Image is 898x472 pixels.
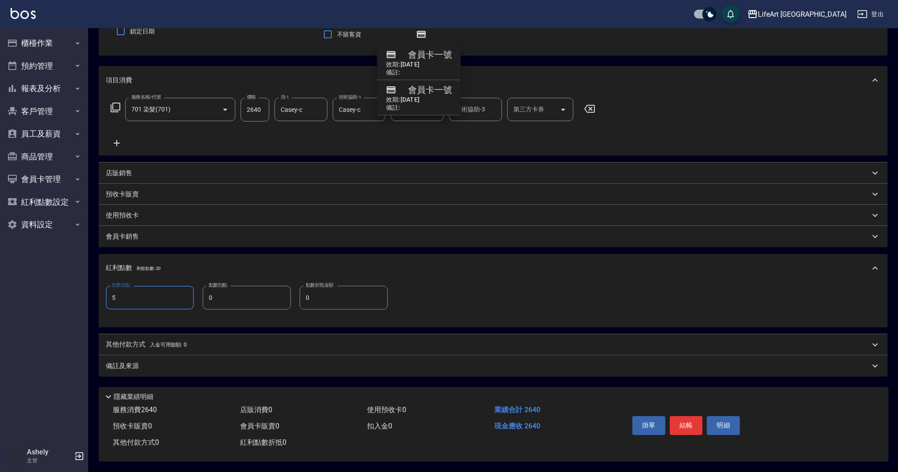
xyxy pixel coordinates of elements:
div: 其他付款方式入金可用餘額: 0 [99,334,887,355]
label: 技術協助-1 [339,94,361,100]
div: 項目消費 [99,66,887,94]
p: 預收卡販賣 [106,190,139,199]
h4: 會員卡一號 [408,49,452,60]
button: 會員卡管理 [4,168,85,191]
p: 項目消費 [106,76,132,85]
span: 預收卡販賣 0 [113,422,152,430]
h4: 會員卡一號 [408,85,452,95]
button: 客戶管理 [4,100,85,123]
button: 預約管理 [4,55,85,77]
span: 服務消費 2640 [113,406,157,414]
p: 紅利點數 [106,263,161,273]
h5: Ashely [27,448,72,457]
h2: 效期: [DATE] [386,97,452,103]
div: 店販銷售 [99,162,887,184]
span: 紅利點數折抵 0 [240,438,286,446]
div: 備註及來源 [99,355,887,376]
button: 員工及薪資 [4,122,85,145]
div: LifeArt [GEOGRAPHIC_DATA] [758,9,846,20]
span: 剩餘點數: 20 [137,266,161,271]
button: 明細 [707,416,740,435]
span: 其他付款方式 0 [113,438,159,446]
button: Open [556,103,570,117]
span: 店販消費 0 [240,406,272,414]
p: 使用預收卡 [106,211,139,220]
span: 入金可用餘額: 0 [150,342,187,348]
button: 資料設定 [4,213,85,236]
img: Logo [11,8,36,19]
button: save [722,5,739,23]
label: 點數扣點 [209,282,227,288]
p: 其他付款方式 [106,340,187,350]
span: 使用預收卡 0 [367,406,406,414]
span: 會員卡販賣 0 [240,422,279,430]
div: 紅利點數剩餘點數: 20 [99,254,887,282]
img: Person [7,447,25,465]
button: 櫃檯作業 [4,32,85,55]
span: 鎖定日期 [130,27,155,36]
button: 掛單 [632,416,665,435]
button: Open [218,103,232,117]
div: 使用預收卡 [99,205,887,226]
label: 點數折抵金額 [306,282,334,288]
button: 報表及分析 [4,77,85,100]
p: 會員卡銷售 [106,232,139,241]
h2: 效期: [DATE] [386,62,452,67]
p: 主管 [27,457,72,465]
span: 現金應收 2640 [494,422,540,430]
button: 結帳 [670,416,703,435]
label: 洗-1 [281,94,289,100]
label: 服務名稱/代號 [131,94,161,100]
p: 店販銷售 [106,169,132,178]
label: 價格 [247,94,256,100]
button: 登出 [853,6,887,22]
span: 不留客資 [337,30,362,39]
p: 隱藏業績明細 [114,392,153,402]
button: 紅利點數設定 [4,191,85,214]
div: 預收卡販賣 [99,184,887,205]
h2: 備註: [386,70,452,75]
span: 業績合計 2640 [494,406,540,414]
button: LifeArt [GEOGRAPHIC_DATA] [744,5,850,23]
p: 備註及來源 [106,361,139,371]
div: 會員卡銷售 [99,226,887,247]
h2: 備註: [386,105,452,111]
label: 點數給點 [112,282,130,288]
span: 扣入金 0 [367,422,392,430]
button: 商品管理 [4,145,85,168]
